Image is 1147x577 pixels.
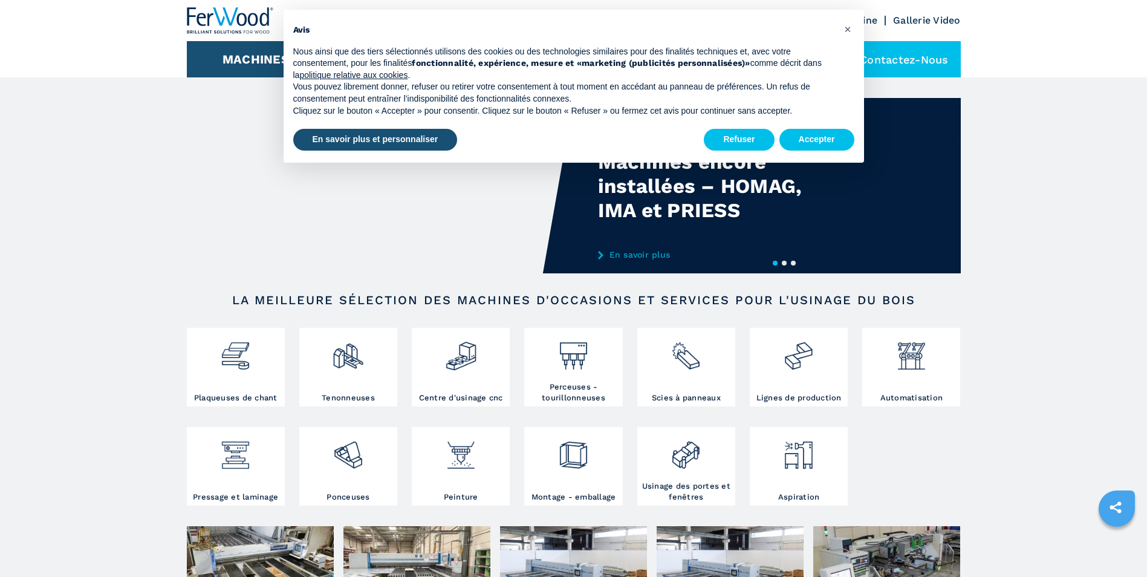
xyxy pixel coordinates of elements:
[299,427,397,506] a: Ponceuses
[557,331,590,372] img: foratrici_inseritrici_2.png
[226,293,922,307] h2: LA MEILLEURE SÉLECTION DES MACHINES D'OCCASIONS ET SERVICES POUR L'USINAGE DU BOIS
[782,331,814,372] img: linee_di_produzione_2.png
[445,430,477,471] img: verniciatura_1.png
[531,492,616,503] h3: Montage - emballage
[187,328,285,406] a: Plaqueuses de chant
[652,393,721,403] h3: Scies à panneaux
[527,382,619,403] h3: Perceuses - tourillonneuses
[750,427,848,506] a: Aspiration
[895,331,928,372] img: automazione.png
[332,430,364,471] img: levigatrici_2.png
[412,427,510,506] a: Peinture
[893,15,961,26] a: Gallerie Video
[419,393,503,403] h3: Centre d'usinage cnc
[194,393,278,403] h3: Plaqueuses de chant
[524,427,622,506] a: Montage - emballage
[293,46,835,82] p: Nous ainsi que des tiers sélectionnés utilisons des cookies ou des technologies similaires pour d...
[293,24,835,36] h2: Avis
[193,492,278,503] h3: Pressage et laminage
[444,492,478,503] h3: Peinture
[557,430,590,471] img: montaggio_imballaggio_2.png
[844,22,851,36] span: ×
[223,52,289,67] button: Machines
[299,328,397,406] a: Tenonneuses
[327,492,369,503] h3: Ponceuses
[839,19,858,39] button: Fermer cet avis
[412,58,750,68] strong: fonctionnalité, expérience, mesure et «marketing (publicités personnalisées)»
[750,328,848,406] a: Lignes de production
[219,331,252,372] img: bordatrici_1.png
[598,250,835,259] a: En savoir plus
[293,129,458,151] button: En savoir plus et personnaliser
[782,261,787,266] button: 2
[187,427,285,506] a: Pressage et laminage
[187,7,274,34] img: Ferwood
[412,328,510,406] a: Centre d'usinage cnc
[293,105,835,117] p: Cliquez sur le bouton « Accepter » pour consentir. Cliquez sur le bouton « Refuser » ou fermez ce...
[830,41,961,77] div: Contactez-nous
[862,328,960,406] a: Automatisation
[756,393,842,403] h3: Lignes de production
[322,393,375,403] h3: Tenonneuses
[637,427,735,506] a: Usinage des portes et fenêtres
[637,328,735,406] a: Scies à panneaux
[332,331,364,372] img: squadratrici_2.png
[299,70,408,80] a: politique relative aux cookies
[778,492,820,503] h3: Aspiration
[445,331,477,372] img: centro_di_lavoro_cnc_2.png
[670,331,702,372] img: sezionatrici_2.png
[187,98,574,273] video: Your browser does not support the video tag.
[524,328,622,406] a: Perceuses - tourillonneuses
[779,129,854,151] button: Accepter
[880,393,943,403] h3: Automatisation
[1100,492,1131,523] a: sharethis
[773,261,778,266] button: 1
[670,430,702,471] img: lavorazione_porte_finestre_2.png
[791,261,796,266] button: 3
[704,129,774,151] button: Refuser
[640,481,732,503] h3: Usinage des portes et fenêtres
[219,430,252,471] img: pressa-strettoia.png
[782,430,814,471] img: aspirazione_1.png
[293,81,835,105] p: Vous pouvez librement donner, refuser ou retirer votre consentement à tout moment en accédant au ...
